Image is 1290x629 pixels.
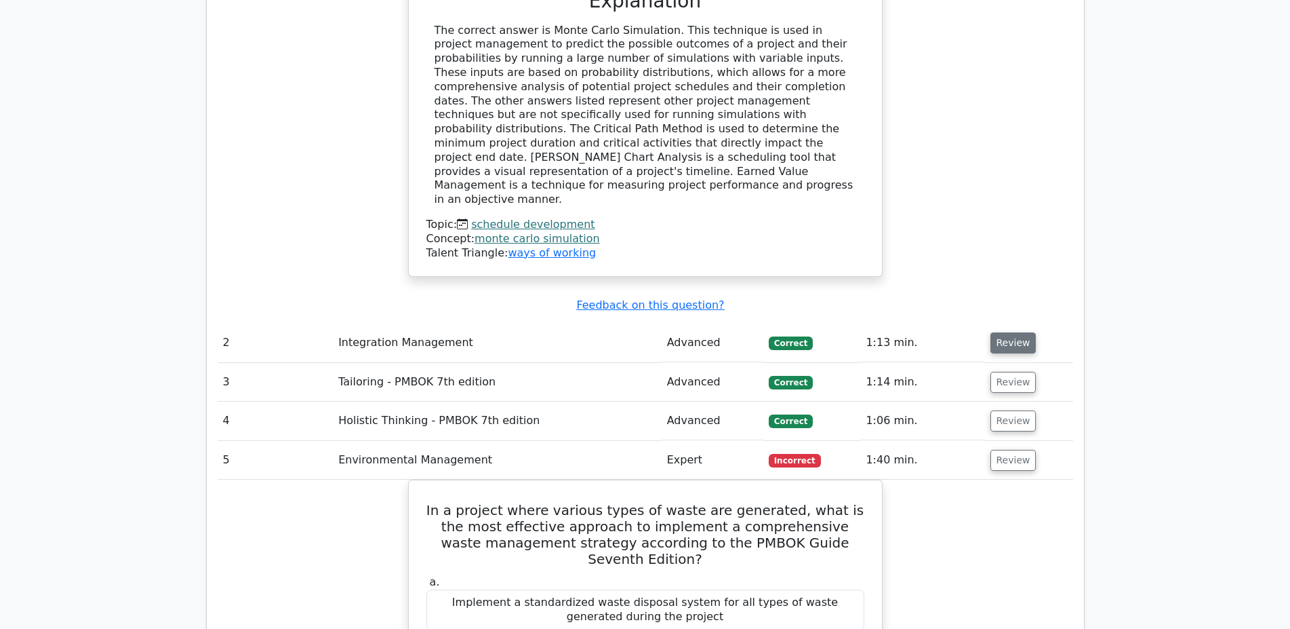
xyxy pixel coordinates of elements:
[662,324,763,362] td: Advanced
[860,402,984,440] td: 1:06 min.
[333,363,662,402] td: Tailoring - PMBOK 7th edition
[990,411,1036,432] button: Review
[426,218,864,260] div: Talent Triangle:
[990,372,1036,393] button: Review
[218,324,334,362] td: 2
[426,218,864,232] div: Topic:
[333,441,662,480] td: Environmental Management
[435,24,856,207] div: The correct answer is Monte Carlo Simulation. This technique is used in project management to pre...
[662,441,763,480] td: Expert
[769,376,813,389] span: Correct
[471,218,594,231] a: schedule development
[430,575,440,588] span: a.
[990,332,1036,354] button: Review
[425,502,866,567] h5: In a project where various types of waste are generated, what is the most effective approach to i...
[769,454,821,468] span: Incorrect
[218,402,334,440] td: 4
[769,415,813,428] span: Correct
[218,363,334,402] td: 3
[860,324,984,362] td: 1:13 min.
[475,232,600,245] a: monte carlo simulation
[860,441,984,480] td: 1:40 min.
[662,363,763,402] td: Advanced
[990,450,1036,471] button: Review
[662,402,763,440] td: Advanced
[860,363,984,402] td: 1:14 min.
[218,441,334,480] td: 5
[769,337,813,350] span: Correct
[333,324,662,362] td: Integration Management
[333,402,662,440] td: Holistic Thinking - PMBOK 7th edition
[576,299,724,311] a: Feedback on this question?
[508,246,596,259] a: ways of working
[426,232,864,246] div: Concept:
